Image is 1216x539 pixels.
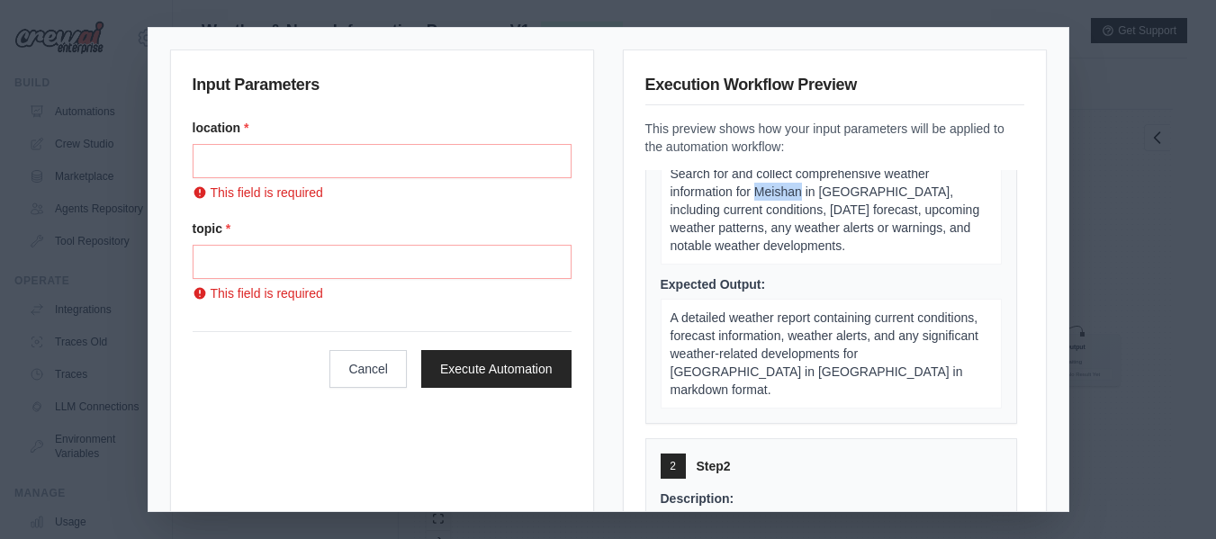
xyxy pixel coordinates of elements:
[421,350,572,388] button: Execute Automation
[193,220,572,238] label: topic
[671,310,978,397] span: A detailed weather report containing current conditions, forecast information, weather alerts, an...
[193,119,572,137] label: location
[193,184,572,202] p: This field is required
[671,166,980,253] span: Search for and collect comprehensive weather information for Meishan in [GEOGRAPHIC_DATA], includ...
[645,120,1024,156] p: This preview shows how your input parameters will be applied to the automation workflow:
[193,284,572,302] p: This field is required
[697,457,731,475] span: Step 2
[661,277,766,292] span: Expected Output:
[661,491,734,506] span: Description:
[670,459,676,473] span: 2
